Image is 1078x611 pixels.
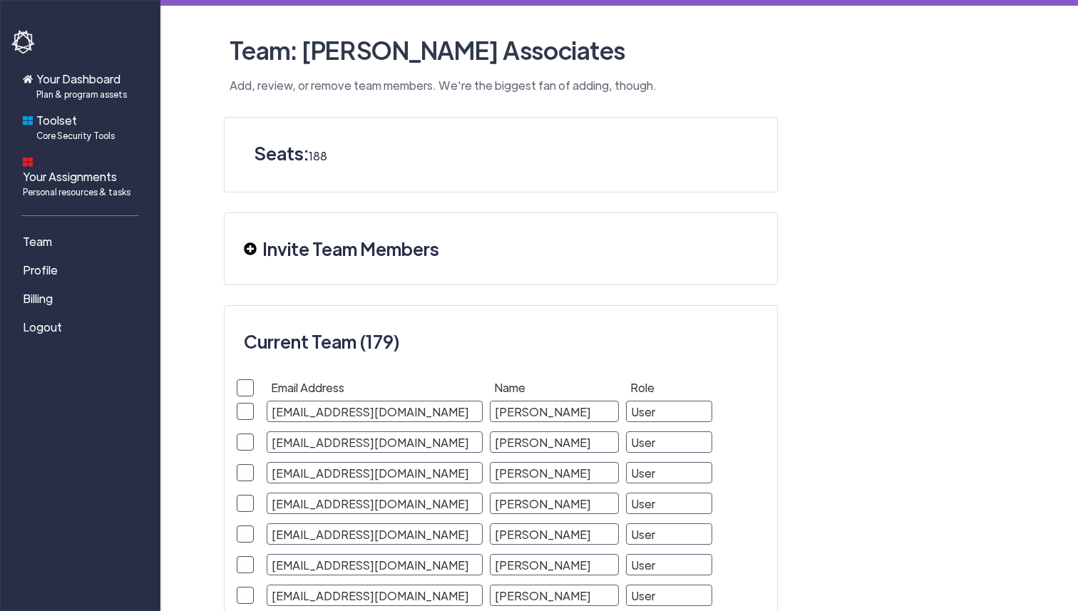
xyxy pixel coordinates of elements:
div: [PERSON_NAME] [490,462,620,483]
div: [PERSON_NAME] [490,493,620,514]
div: Role [626,377,712,399]
span: Profile [23,262,58,279]
h3: Seats: [255,135,746,174]
a: Your AssignmentsPersonal resources & tasks [11,148,154,204]
a: ToolsetCore Security Tools [11,106,154,148]
div: Name [490,377,620,399]
div: [EMAIL_ADDRESS][DOMAIN_NAME] [267,523,483,545]
a: Logout [11,313,154,342]
a: Team [11,227,154,256]
div: [PERSON_NAME] [490,585,620,606]
div: Email Address [267,377,483,399]
div: User [626,493,712,514]
div: [PERSON_NAME] [490,431,620,453]
span: Your Dashboard [36,71,127,101]
img: plus-circle-solid.svg [244,242,257,255]
span: Your Assignments [23,168,130,198]
div: User [626,585,712,606]
div: [PERSON_NAME] [490,523,620,545]
div: User [626,523,712,545]
span: Core Security Tools [36,129,115,142]
span: Personal resources & tasks [23,185,130,198]
div: [EMAIL_ADDRESS][DOMAIN_NAME] [267,493,483,514]
span: Logout [23,319,62,336]
h2: Team: [PERSON_NAME] Associates [224,29,1015,71]
img: dashboard-icon.svg [23,157,33,167]
div: [EMAIL_ADDRESS][DOMAIN_NAME] [267,585,483,606]
div: User [626,554,712,575]
span: Toolset [36,112,115,142]
div: User [626,462,712,483]
a: Profile [11,256,154,284]
span: Plan & program assets [36,88,127,101]
div: [PERSON_NAME] [490,554,620,575]
span: Billing [23,290,53,307]
img: home-icon.svg [23,74,33,84]
span: 188 [309,148,327,163]
div: [EMAIL_ADDRESS][DOMAIN_NAME] [267,462,483,483]
a: Billing [11,284,154,313]
div: [EMAIL_ADDRESS][DOMAIN_NAME] [267,401,483,422]
p: Add, review, or remove team members. We're the biggest fan of adding, though. [224,77,1015,94]
img: havoc-shield-logo-white.png [11,30,37,54]
div: [EMAIL_ADDRESS][DOMAIN_NAME] [267,554,483,575]
div: User [626,431,712,453]
h3: Current Team (179) [244,324,757,359]
a: Your DashboardPlan & program assets [11,65,154,106]
div: [PERSON_NAME] [490,401,620,422]
span: Team [23,233,52,250]
h3: Invite Team Members [262,231,439,267]
div: User [626,401,712,422]
div: [EMAIL_ADDRESS][DOMAIN_NAME] [267,431,483,453]
img: foundations-icon.svg [23,115,33,125]
iframe: Chat Widget [1007,543,1078,611]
